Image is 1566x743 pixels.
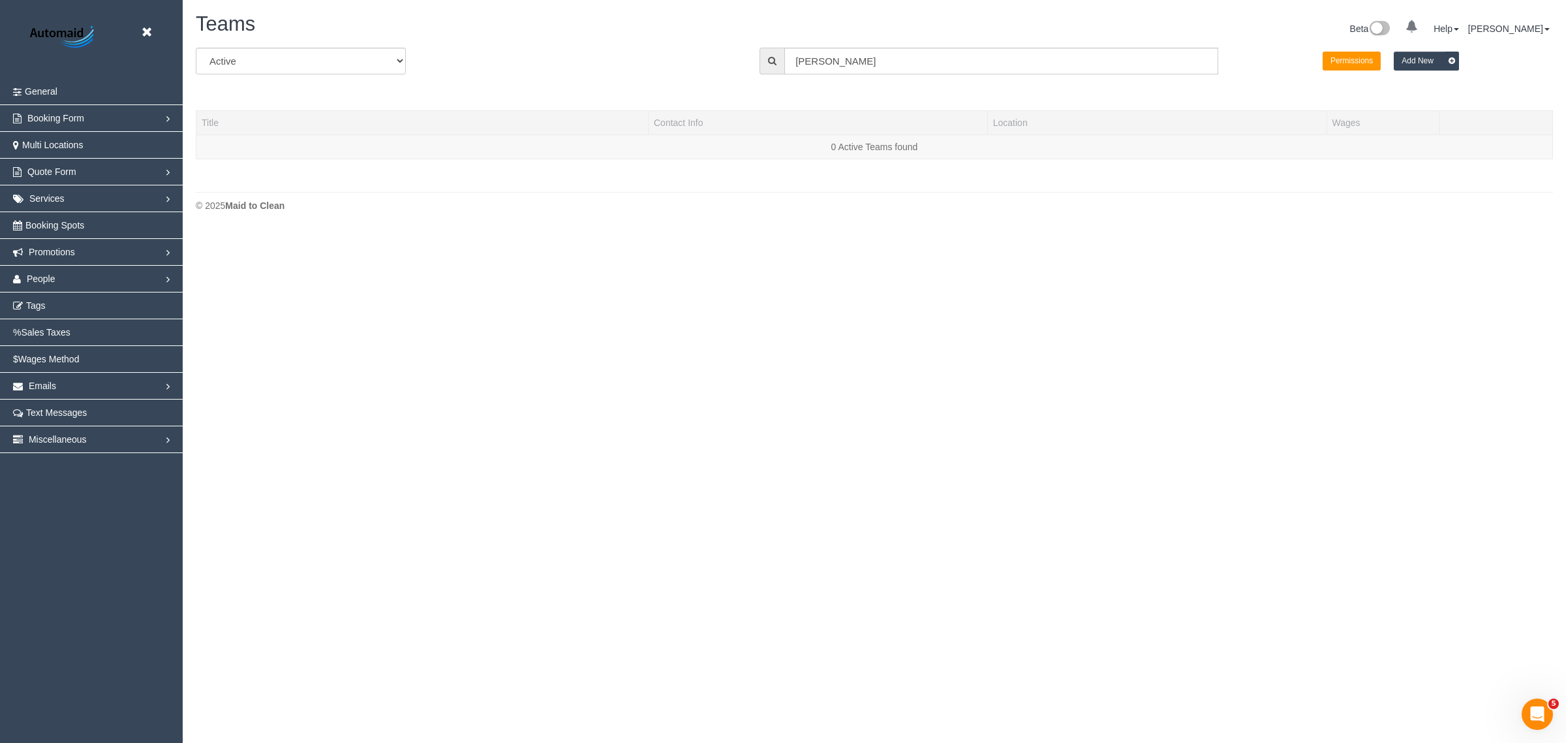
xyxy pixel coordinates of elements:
input: Enter the first 3 letters of the name to search [784,48,1218,74]
iframe: Intercom live chat [1522,699,1553,730]
img: New interface [1368,21,1390,38]
th: Contact Info [649,110,988,134]
span: Text Messages [26,407,87,418]
span: Miscellaneous [29,434,87,445]
strong: Maid to Clean [225,200,284,211]
button: Permissions [1323,52,1381,71]
img: Automaid Logo [23,23,104,52]
span: General [25,86,57,97]
span: Booking Spots [25,220,84,230]
span: Quote Form [27,166,76,177]
a: Beta [1350,24,1390,34]
th: Location [987,110,1327,134]
span: Wages Method [18,354,80,364]
span: Emails [29,381,56,391]
th: Wages [1327,110,1439,134]
span: Multi Locations [22,140,83,150]
button: Add New [1394,52,1459,71]
th: Title [196,110,649,134]
span: Booking Form [27,113,84,123]
span: Tags [26,300,46,311]
span: Sales Taxes [21,327,70,338]
span: Services [29,193,65,204]
span: Promotions [29,247,75,257]
span: People [27,274,55,284]
div: © 2025 [196,199,1553,212]
td: 0 Active Teams found [196,134,1553,159]
a: Help [1434,24,1459,34]
a: [PERSON_NAME] [1468,24,1550,34]
span: 5 [1548,699,1559,709]
span: Teams [196,12,255,35]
